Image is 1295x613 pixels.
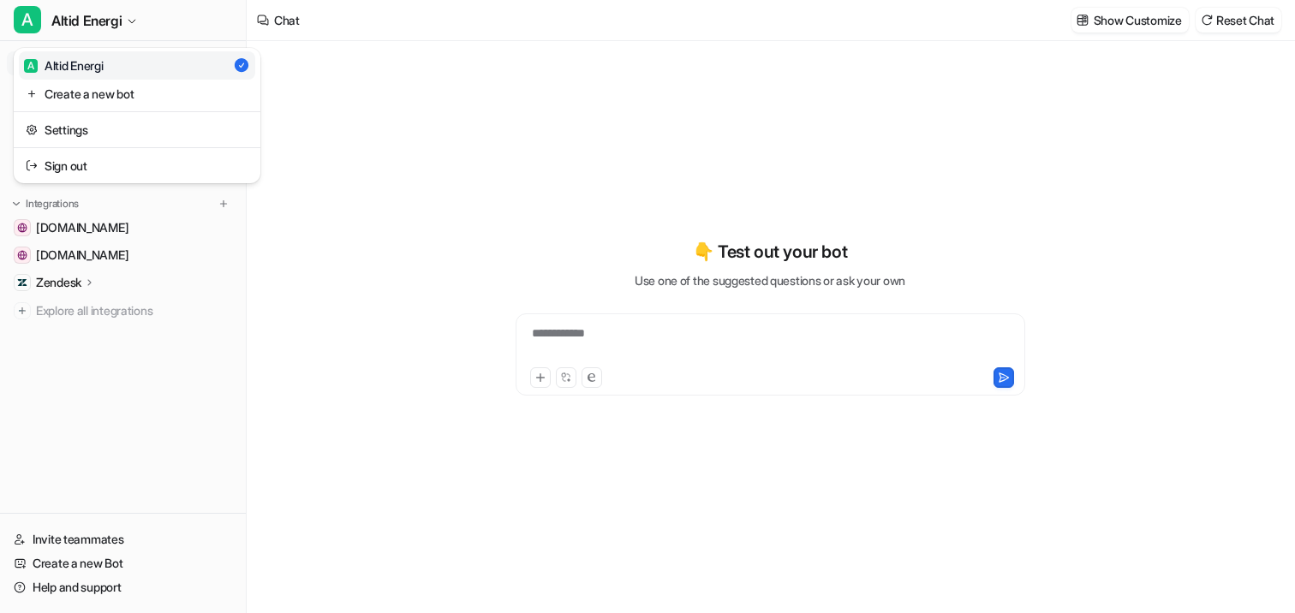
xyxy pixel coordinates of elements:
[51,9,122,33] span: Altid Energi
[24,57,104,74] div: Altid Energi
[14,6,41,33] span: A
[26,157,38,175] img: reset
[19,152,255,180] a: Sign out
[24,59,38,73] span: A
[26,85,38,103] img: reset
[19,116,255,144] a: Settings
[26,121,38,139] img: reset
[14,48,260,183] div: AAltid Energi
[19,80,255,108] a: Create a new bot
